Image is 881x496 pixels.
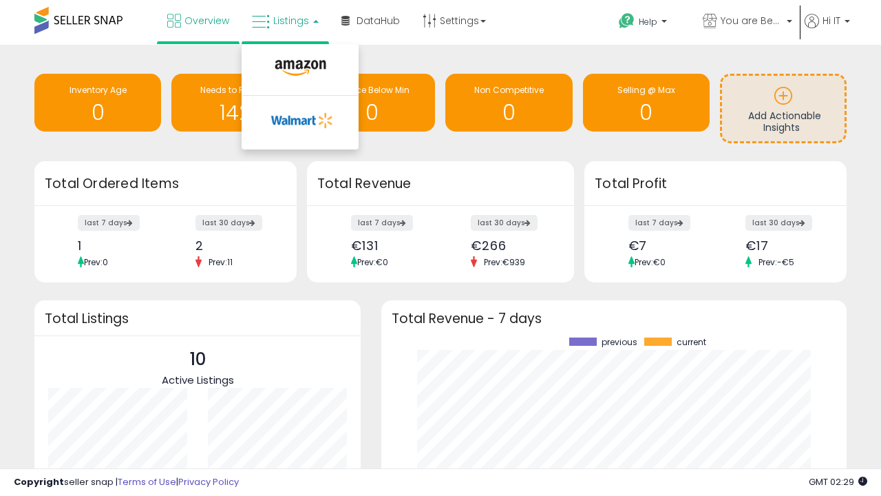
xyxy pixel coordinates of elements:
a: BB Price Below Min 0 [308,74,435,132]
h3: Total Revenue [317,174,564,194]
label: last 30 days [471,215,538,231]
span: Active Listings [162,373,234,387]
strong: Copyright [14,475,64,488]
label: last 7 days [78,215,140,231]
span: Inventory Age [70,84,127,96]
label: last 7 days [628,215,690,231]
a: Help [608,2,690,45]
span: You are Beautiful (IT) [721,14,783,28]
h3: Total Ordered Items [45,174,286,194]
div: 2 [195,238,273,253]
h1: 142 [178,101,291,124]
h1: 0 [41,101,154,124]
span: Add Actionable Insights [748,109,821,135]
span: Needs to Reprice [200,84,270,96]
a: Add Actionable Insights [722,76,845,141]
div: 1 [78,238,155,253]
h1: 0 [452,101,565,124]
a: Terms of Use [118,475,176,488]
span: Help [639,16,657,28]
a: Inventory Age 0 [34,74,161,132]
h1: 0 [315,101,428,124]
span: Prev: €939 [477,256,532,268]
label: last 30 days [745,215,812,231]
span: Listings [273,14,309,28]
span: Prev: €0 [635,256,666,268]
span: Overview [184,14,229,28]
a: Hi IT [805,14,850,45]
a: Privacy Policy [178,475,239,488]
div: €131 [351,238,430,253]
span: Prev: 0 [84,256,108,268]
a: Selling @ Max 0 [583,74,710,132]
span: BB Price Below Min [334,84,410,96]
span: Prev: €0 [357,256,388,268]
div: seller snap | | [14,476,239,489]
span: previous [602,338,637,347]
h3: Total Listings [45,313,350,324]
span: current [677,338,706,347]
label: last 7 days [351,215,413,231]
label: last 30 days [195,215,262,231]
h3: Total Profit [595,174,836,194]
a: Non Competitive 0 [445,74,572,132]
span: 2025-10-8 02:29 GMT [809,475,867,488]
i: Get Help [618,12,635,30]
h3: Total Revenue - 7 days [392,313,836,324]
span: Non Competitive [474,84,544,96]
span: DataHub [357,14,400,28]
div: €17 [745,238,822,253]
span: Prev: -€5 [752,256,801,268]
div: €266 [471,238,550,253]
span: Hi IT [822,14,840,28]
div: €7 [628,238,705,253]
span: Prev: 11 [202,256,240,268]
a: Needs to Reprice 142 [171,74,298,132]
p: 10 [162,347,234,373]
span: Selling @ Max [617,84,675,96]
h1: 0 [590,101,703,124]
